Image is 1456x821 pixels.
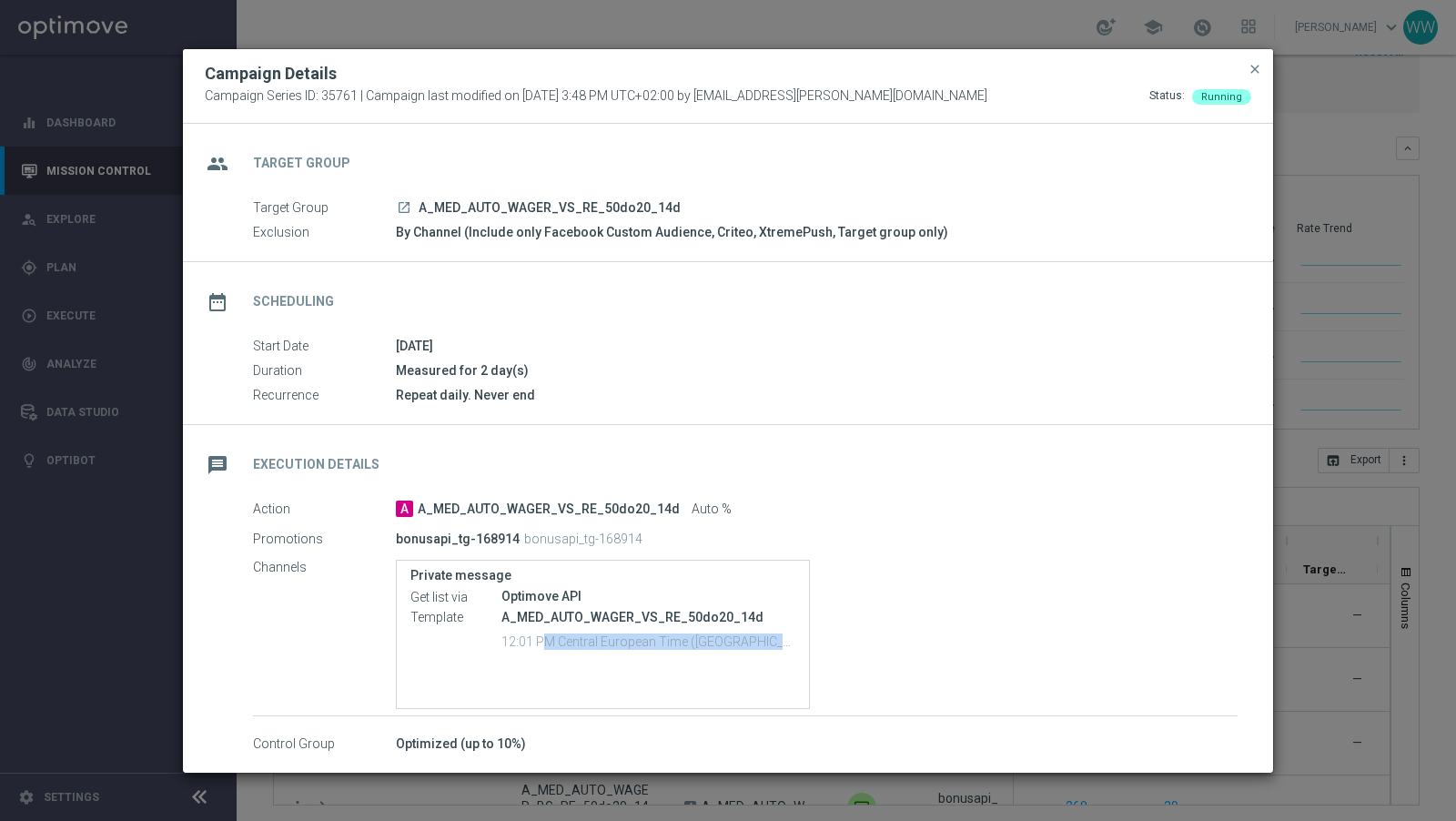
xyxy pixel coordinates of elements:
[396,200,412,217] a: launch
[205,88,987,105] span: Campaign Series ID: 35761 | Campaign last modified on [DATE] 3:48 PM UTC+02:00 by [EMAIL_ADDRESS]...
[253,456,379,473] h2: Execution Details
[410,609,501,625] label: Template
[253,736,396,753] label: Control Group
[253,200,396,217] label: Target Group
[253,560,396,576] label: Channels
[253,155,350,172] h2: Target Group
[253,293,334,310] h2: Scheduling
[201,286,234,319] i: date_range
[524,531,642,547] p: bonusapi_tg-168914
[1201,91,1242,103] span: Running
[396,735,1238,753] div: Optimized (up to 10%)
[1192,88,1251,103] colored-tag: Running
[253,531,396,547] label: Promotions
[396,223,1238,241] div: By Channel (Include only Facebook Custom Audience, Criteo, XtremePush, Target group only)
[253,339,396,355] label: Start Date
[253,363,396,380] label: Duration
[396,386,1238,404] div: Repeat daily. Never end
[201,449,234,481] i: message
[1248,62,1262,76] span: close
[253,225,396,241] label: Exclusion
[396,337,1238,355] div: [DATE]
[205,63,337,85] h2: Campaign Details
[410,589,501,605] label: Get list via
[410,568,795,583] label: Private message
[253,388,396,404] label: Recurrence
[418,502,680,518] span: A_MED_AUTO_WAGER_VS_RE_50do20_14d
[396,531,520,547] p: bonusapi_tg-168914
[501,609,795,625] p: A_MED_AUTO_WAGER_VS_RE_50do20_14d
[201,147,234,180] i: group
[253,502,396,518] label: Action
[692,502,732,518] span: Auto %
[419,200,681,217] span: A_MED_AUTO_WAGER_VS_RE_50do20_14d
[1149,88,1185,105] div: Status:
[396,501,413,517] span: A
[397,200,411,215] i: launch
[501,587,795,605] div: Optimove API
[396,361,1238,380] div: Measured for 2 day(s)
[501,632,795,650] p: 12:01 PM Central European Time (Warsaw) (UTC +02:00)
